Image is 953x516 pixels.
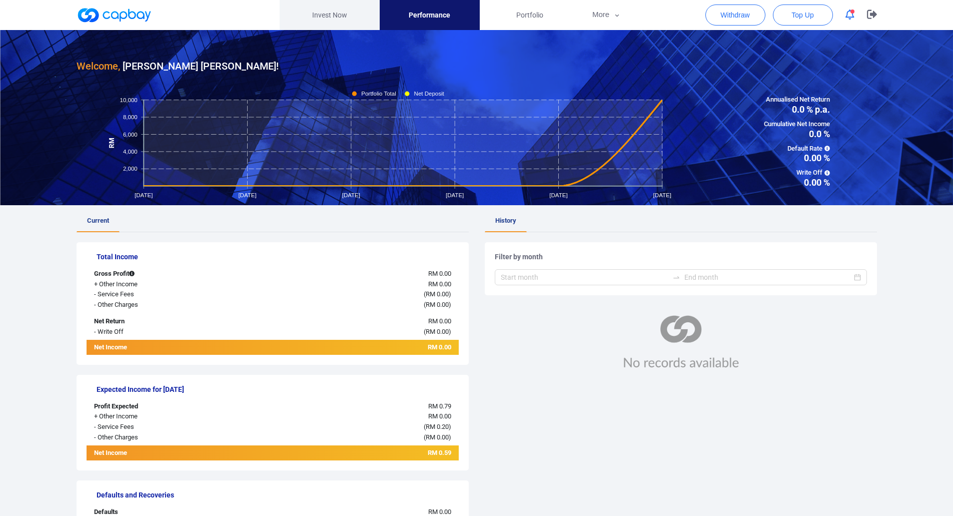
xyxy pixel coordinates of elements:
tspan: [DATE] [653,192,671,198]
span: Portfolio [516,10,543,21]
span: Cumulative Net Income [764,119,830,130]
div: Gross Profit [87,269,242,279]
span: RM 0.00 [426,290,449,298]
tspan: Portfolio Total [361,91,396,97]
div: Profit Expected [87,401,242,412]
span: RM 0.79 [428,402,451,410]
span: RM 0.00 [426,301,449,308]
tspan: Net Deposit [414,91,444,97]
input: Start month [501,272,668,283]
span: to [672,273,680,281]
div: ( ) [242,432,459,443]
div: ( ) [242,289,459,300]
button: Withdraw [705,5,765,26]
div: + Other Income [87,411,242,422]
div: - Service Fees [87,422,242,432]
span: Welcome, [77,60,120,72]
h3: [PERSON_NAME] [PERSON_NAME] ! [77,58,279,74]
div: - Write Off [87,327,242,337]
span: 0.0 % p.a. [764,105,830,114]
div: Net Income [87,448,242,460]
tspan: 2,000 [123,166,137,172]
span: RM 0.00 [428,280,451,288]
h5: Defaults and Recoveries [97,490,459,499]
div: - Other Charges [87,300,242,310]
tspan: 4,000 [123,149,137,155]
button: Top Up [773,5,833,26]
div: Net Income [87,342,242,355]
div: ( ) [242,300,459,310]
tspan: [DATE] [135,192,153,198]
tspan: RM [108,138,115,148]
tspan: [DATE] [342,192,360,198]
div: - Service Fees [87,289,242,300]
input: End month [684,272,852,283]
tspan: [DATE] [446,192,464,198]
img: no_record [613,315,748,369]
span: Default Rate [764,144,830,154]
tspan: 10,000 [120,97,137,103]
div: Net Return [87,316,242,327]
span: Current [87,217,109,224]
span: Annualised Net Return [764,95,830,105]
tspan: [DATE] [238,192,256,198]
span: RM 0.00 [428,412,451,420]
span: Performance [409,10,450,21]
h5: Filter by month [495,252,867,261]
h5: Expected Income for [DATE] [97,385,459,394]
span: 0.0 % [764,130,830,139]
span: RM 0.00 [426,328,449,335]
span: RM 0.00 [428,270,451,277]
h5: Total Income [97,252,459,261]
tspan: 8,000 [123,114,137,120]
span: RM 0.59 [428,449,451,456]
span: RM 0.20 [426,423,449,430]
span: RM 0.00 [428,508,451,515]
span: 0.00 % [764,178,830,187]
span: History [495,217,516,224]
span: RM 0.00 [428,317,451,325]
div: ( ) [242,327,459,337]
span: swap-right [672,273,680,281]
span: RM 0.00 [426,433,449,441]
span: Write Off [764,168,830,178]
span: Top Up [791,10,813,20]
span: RM 0.00 [428,343,451,351]
tspan: [DATE] [549,192,567,198]
span: 0.00 % [764,154,830,163]
div: ( ) [242,422,459,432]
div: - Other Charges [87,432,242,443]
div: + Other Income [87,279,242,290]
tspan: 6,000 [123,131,137,137]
